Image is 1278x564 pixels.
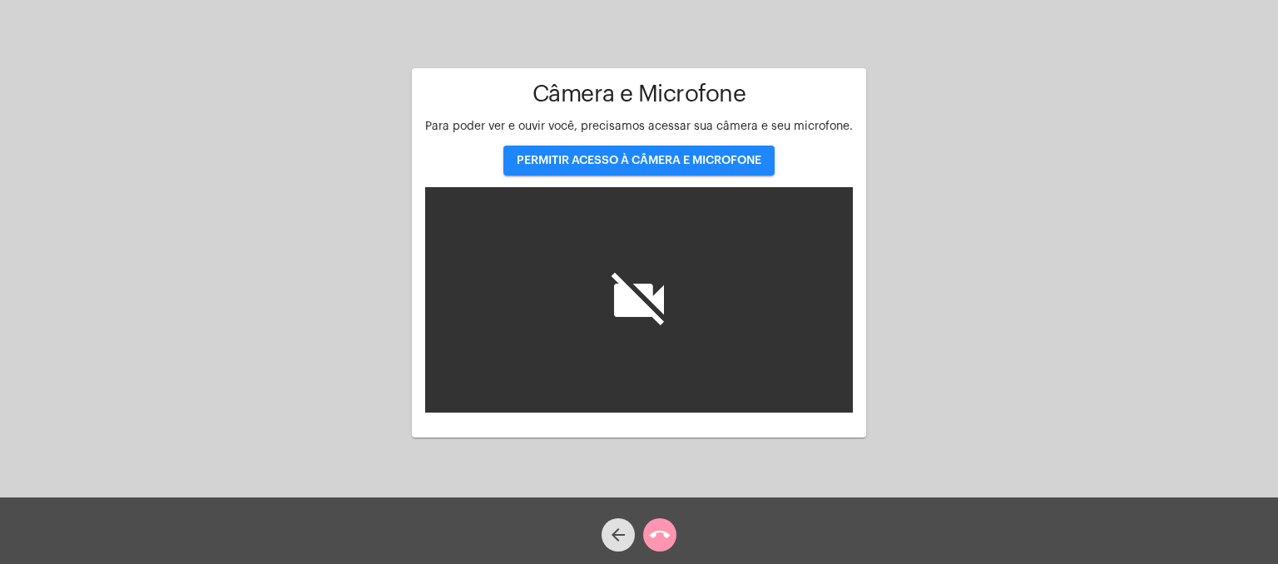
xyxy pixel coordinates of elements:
i: videocam_off [606,267,672,334]
h1: Câmera e Microfone [425,82,853,107]
span: PERMITIR ACESSO À CÂMERA E MICROFONE [517,155,761,166]
span: Para poder ver e ouvir você, precisamos acessar sua câmera e seu microfone. [425,121,853,132]
mat-icon: arrow_back [608,525,628,545]
button: PERMITIR ACESSO À CÂMERA E MICROFONE [503,146,775,176]
mat-icon: call_end [650,525,670,545]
